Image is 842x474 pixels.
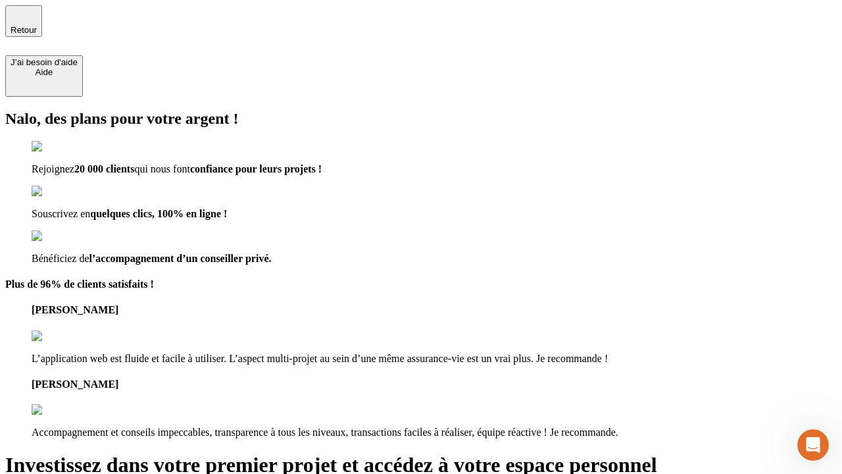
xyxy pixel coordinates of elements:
span: 20 000 clients [74,163,135,174]
div: J’ai besoin d'aide [11,57,78,67]
span: Retour [11,25,37,35]
span: qui nous font [134,163,189,174]
h4: Plus de 96% de clients satisfaits ! [5,278,837,290]
button: J’ai besoin d'aideAide [5,55,83,97]
span: Bénéficiez de [32,253,89,264]
span: Souscrivez en [32,208,90,219]
button: Retour [5,5,42,37]
h2: Nalo, des plans pour votre argent ! [5,110,837,128]
img: reviews stars [32,404,97,416]
span: Rejoignez [32,163,74,174]
span: quelques clics, 100% en ligne ! [90,208,227,219]
span: l’accompagnement d’un conseiller privé. [89,253,272,264]
span: confiance pour leurs projets ! [190,163,322,174]
p: Accompagnement et conseils impeccables, transparence à tous les niveaux, transactions faciles à r... [32,427,837,438]
div: Aide [11,67,78,77]
img: checkmark [32,186,88,197]
h4: [PERSON_NAME] [32,304,837,316]
h4: [PERSON_NAME] [32,379,837,390]
iframe: Intercom live chat [797,429,829,461]
img: checkmark [32,141,88,153]
img: checkmark [32,230,88,242]
img: reviews stars [32,330,97,342]
p: L’application web est fluide et facile à utiliser. L’aspect multi-projet au sein d’une même assur... [32,353,837,365]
